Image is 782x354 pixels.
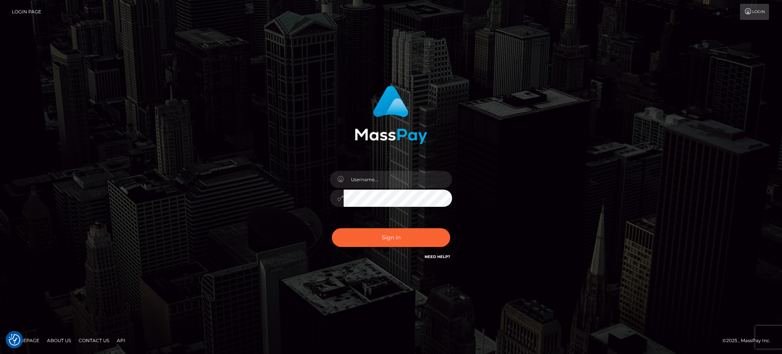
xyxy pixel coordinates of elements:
a: Login Page [12,4,41,20]
img: MassPay Login [355,86,427,144]
input: Username... [344,171,452,188]
a: API [114,335,128,346]
a: Homepage [8,335,42,346]
a: Need Help? [425,254,450,259]
a: About Us [44,335,74,346]
a: Contact Us [76,335,112,346]
a: Login [740,4,769,20]
img: Revisit consent button [9,334,20,346]
button: Sign in [332,228,450,247]
button: Consent Preferences [9,334,20,346]
div: © 2025 , MassPay Inc. [722,336,776,345]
